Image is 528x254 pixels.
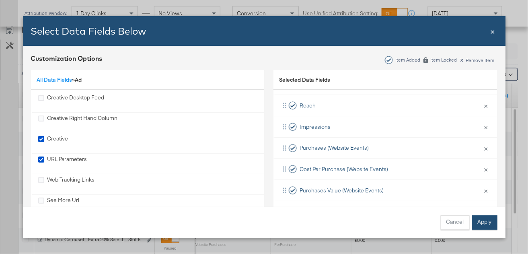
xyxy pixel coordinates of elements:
div: Bulk Add Locations Modal [23,16,505,238]
div: Remove Item [460,56,495,63]
div: See More Url [47,196,80,213]
div: Web Tracking Links [38,176,95,192]
span: Purchases Value (Website Events) [300,187,384,194]
span: Reach [300,102,316,109]
span: Cost Per Purchase (Website Events) [300,165,388,173]
div: Customization Options [31,54,103,63]
div: Creative Desktop Feed [47,94,105,110]
button: × [481,97,491,114]
button: × [481,140,491,157]
button: × [481,182,491,199]
div: Creative Right Hand Column [38,114,118,131]
div: Creative [47,135,68,151]
div: Close [491,25,495,37]
div: Creative Right Hand Column [47,114,118,131]
div: Item Locked [430,57,458,63]
div: Web Tracking Links [47,176,95,192]
span: Impressions [300,123,331,131]
div: Item Added [395,57,421,63]
button: Cancel [441,215,470,230]
span: Purchases (Website Events) [300,144,369,152]
button: × [481,203,491,220]
button: × [481,118,491,135]
span: Selected Data Fields [279,76,331,87]
div: URL Parameters [38,155,87,172]
button: Apply [472,215,497,230]
a: All Data Fields [37,76,72,83]
span: x [460,55,464,64]
div: Creative Desktop Feed [38,94,105,110]
span: × [491,25,495,36]
div: URL Parameters [47,155,87,172]
span: Ad [75,76,82,83]
span: » [37,76,75,83]
span: Select Data Fields Below [31,25,146,37]
div: See More Url [38,196,80,213]
button: × [481,161,491,178]
div: Creative [38,135,68,151]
